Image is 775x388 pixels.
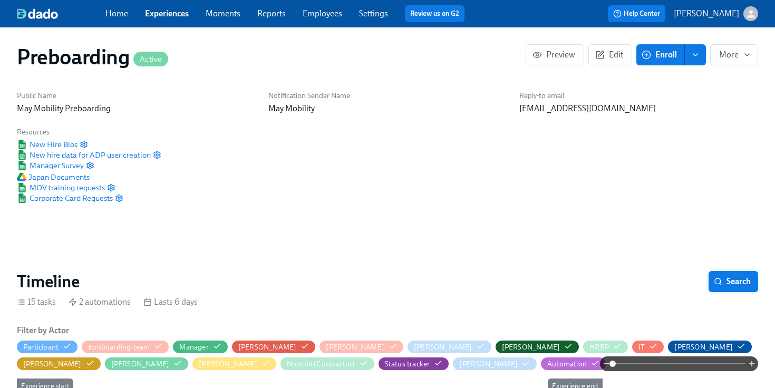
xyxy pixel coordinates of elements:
[17,103,256,114] p: May Mobility Preboarding
[519,103,758,114] p: [EMAIL_ADDRESS][DOMAIN_NAME]
[583,341,628,353] button: HRBP
[17,172,90,182] a: Google DriveJapan Documents
[17,150,27,160] img: Google Sheet
[716,276,751,287] span: Search
[685,44,706,65] button: enroll
[143,296,198,308] div: Lasts 6 days
[17,172,90,182] span: Japan Documents
[17,271,80,292] h2: Timeline
[268,103,507,114] p: May Mobility
[23,342,59,352] div: Hide Participant
[179,342,208,352] div: Hide Manager
[17,160,84,171] a: Google SheetManager Survey
[17,161,27,170] img: Google Sheet
[17,182,105,193] span: MOV training requests
[17,139,77,150] span: New Hire Bios
[636,44,685,65] button: Enroll
[410,8,459,19] a: Review us on G2
[17,341,77,353] button: Participant
[326,342,384,352] div: Hide Ana
[17,150,151,160] a: Google SheetNew hire data for ADP user creation
[519,91,758,101] h6: Reply-to email
[17,193,27,203] img: Google Sheet
[17,127,161,137] h6: Resources
[238,342,297,352] div: Hide Amanda Krause
[319,341,403,353] button: [PERSON_NAME]
[17,140,27,149] img: Google Sheet
[257,8,286,18] a: Reports
[17,182,105,193] a: Google SheetMOV training requests
[632,341,664,353] button: IT
[17,44,168,70] h1: Preboarding
[17,193,113,203] span: Corporate Card Requests
[17,150,151,160] span: New hire data for ADP user creation
[17,173,26,181] img: Google Drive
[17,8,58,19] img: dado
[644,50,677,60] span: Enroll
[17,183,27,192] img: Google Sheet
[674,8,739,20] p: [PERSON_NAME]
[535,50,575,60] span: Preview
[17,193,113,203] a: Google SheetCorporate Card Requests
[359,8,388,18] a: Settings
[589,342,609,352] div: Hide HRBP
[69,296,131,308] div: 2 automations
[268,91,507,101] h6: Notification Sender Name
[408,341,491,353] button: [PERSON_NAME]
[82,341,169,353] button: #onboarding-team
[588,44,632,65] button: Edit
[17,139,77,150] a: Google SheetNew Hire Bios
[608,5,665,22] button: Help Center
[414,342,472,352] div: Hide David Murphy
[105,8,128,18] a: Home
[668,341,752,353] button: [PERSON_NAME]
[17,325,69,336] h6: Filter by Actor
[597,50,623,60] span: Edit
[709,271,758,292] button: Search
[232,341,316,353] button: [PERSON_NAME]
[17,160,84,171] span: Manager Survey
[674,6,758,21] button: [PERSON_NAME]
[674,342,733,352] div: Hide Josh
[496,341,579,353] button: [PERSON_NAME]
[206,8,240,18] a: Moments
[17,8,105,19] a: dado
[17,91,256,101] h6: Public Name
[173,341,227,353] button: Manager
[88,342,150,352] div: Hide #onboarding-team
[145,8,189,18] a: Experiences
[526,44,584,65] button: Preview
[502,342,560,352] div: Hide Derek Baker
[613,8,660,19] span: Help Center
[303,8,342,18] a: Employees
[710,44,758,65] button: More
[405,5,464,22] button: Review us on G2
[638,342,645,352] div: Hide IT
[17,296,56,308] div: 15 tasks
[133,55,168,63] span: Active
[719,50,749,60] span: More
